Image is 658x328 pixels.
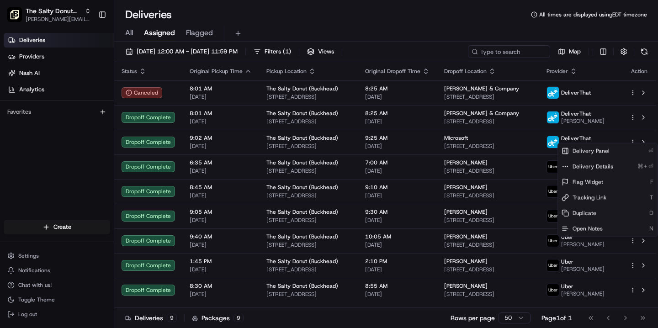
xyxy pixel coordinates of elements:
span: Open Notes [573,225,603,233]
span: F [650,178,654,186]
span: Duplicate [573,210,596,217]
span: D [649,209,654,217]
span: ⌘+⏎ [637,163,654,171]
span: Tracking Link [573,194,606,201]
span: T [650,194,654,202]
span: Delivery Details [573,163,613,170]
span: N [649,225,654,233]
span: Delivery Panel [573,148,610,155]
span: ⏎ [648,147,654,155]
span: Flag Widget [573,179,603,186]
